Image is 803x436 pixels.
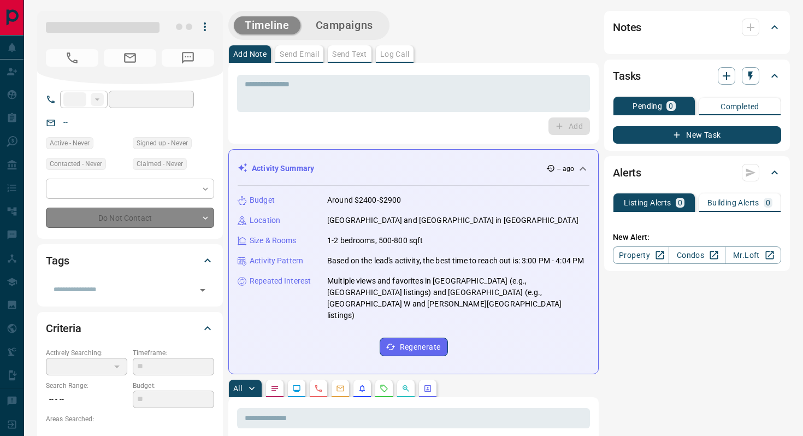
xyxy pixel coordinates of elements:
[250,235,297,246] p: Size & Rooms
[613,232,781,243] p: New Alert:
[624,199,671,207] p: Listing Alerts
[50,138,90,149] span: Active - Never
[238,158,589,179] div: Activity Summary-- ago
[613,164,641,181] h2: Alerts
[46,348,127,358] p: Actively Searching:
[613,246,669,264] a: Property
[252,163,314,174] p: Activity Summary
[195,282,210,298] button: Open
[327,255,584,267] p: Based on the lead's activity, the best time to reach out is: 3:00 PM - 4:04 PM
[46,248,214,274] div: Tags
[380,384,388,393] svg: Requests
[292,384,301,393] svg: Lead Browsing Activity
[250,195,275,206] p: Budget
[104,49,156,67] span: No Email
[336,384,345,393] svg: Emails
[613,19,641,36] h2: Notes
[707,199,759,207] p: Building Alerts
[314,384,323,393] svg: Calls
[613,160,781,186] div: Alerts
[233,50,267,58] p: Add Note
[46,320,81,337] h2: Criteria
[46,49,98,67] span: No Number
[358,384,367,393] svg: Listing Alerts
[46,252,69,269] h2: Tags
[46,315,214,341] div: Criteria
[557,164,574,174] p: -- ago
[250,275,311,287] p: Repeated Interest
[46,391,127,409] p: -- - --
[162,49,214,67] span: No Number
[725,246,781,264] a: Mr.Loft
[721,103,759,110] p: Completed
[133,348,214,358] p: Timeframe:
[137,158,183,169] span: Claimed - Never
[234,16,300,34] button: Timeline
[669,246,725,264] a: Condos
[613,63,781,89] div: Tasks
[63,118,68,127] a: --
[766,199,770,207] p: 0
[137,138,188,149] span: Signed up - Never
[669,102,673,110] p: 0
[327,275,589,321] p: Multiple views and favorites in [GEOGRAPHIC_DATA] (e.g., [GEOGRAPHIC_DATA] listings) and [GEOGRAP...
[327,215,578,226] p: [GEOGRAPHIC_DATA] and [GEOGRAPHIC_DATA] in [GEOGRAPHIC_DATA]
[250,215,280,226] p: Location
[305,16,384,34] button: Campaigns
[50,158,102,169] span: Contacted - Never
[613,67,641,85] h2: Tasks
[327,235,423,246] p: 1-2 bedrooms, 500-800 sqft
[380,338,448,356] button: Regenerate
[613,14,781,40] div: Notes
[270,384,279,393] svg: Notes
[46,381,127,391] p: Search Range:
[633,102,662,110] p: Pending
[678,199,682,207] p: 0
[401,384,410,393] svg: Opportunities
[133,381,214,391] p: Budget:
[250,255,303,267] p: Activity Pattern
[46,208,214,228] div: Do Not Contact
[327,195,401,206] p: Around $2400-$2900
[423,384,432,393] svg: Agent Actions
[233,385,242,392] p: All
[46,414,214,424] p: Areas Searched:
[613,126,781,144] button: New Task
